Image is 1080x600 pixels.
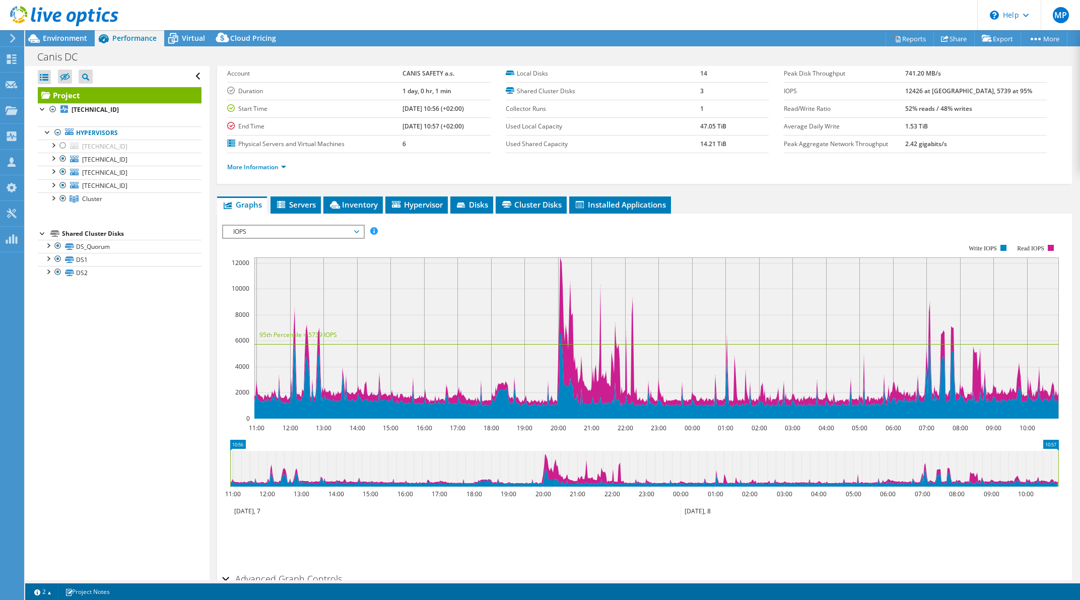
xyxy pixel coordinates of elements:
[38,140,201,153] a: [TECHNICAL_ID]
[639,490,654,498] text: 23:00
[673,490,689,498] text: 00:00
[974,31,1021,46] a: Export
[886,31,934,46] a: Reports
[574,199,666,210] span: Installed Applications
[82,142,127,151] span: [TECHNICAL_ID]
[294,490,309,498] text: 13:00
[708,490,723,498] text: 01:00
[328,199,378,210] span: Inventory
[417,424,432,432] text: 16:00
[235,336,249,345] text: 6000
[235,310,249,319] text: 8000
[82,181,127,190] span: [TECHNICAL_ID]
[232,284,249,293] text: 10000
[232,258,249,267] text: 12000
[506,86,700,96] label: Shared Cluster Disks
[27,585,58,598] a: 2
[700,87,704,95] b: 3
[182,33,205,43] span: Virtual
[38,166,201,179] a: [TECHNICAL_ID]
[227,121,402,131] label: End Time
[570,490,585,498] text: 21:00
[222,199,262,210] span: Graphs
[784,69,906,79] label: Peak Disk Throughput
[38,126,201,140] a: Hypervisors
[949,490,965,498] text: 08:00
[551,424,566,432] text: 20:00
[62,228,201,240] div: Shared Cluster Disks
[1021,31,1067,46] a: More
[905,140,947,148] b: 2.42 gigabits/s
[784,139,906,149] label: Peak Aggregate Network Throughput
[953,424,968,432] text: 08:00
[230,33,276,43] span: Cloud Pricing
[700,122,726,130] b: 47.05 TiB
[915,490,930,498] text: 07:00
[225,490,241,498] text: 11:00
[38,240,201,253] a: DS_Quorum
[283,424,298,432] text: 12:00
[450,424,465,432] text: 17:00
[38,253,201,266] a: DS1
[990,11,999,20] svg: \n
[535,490,551,498] text: 20:00
[718,424,733,432] text: 01:00
[984,490,999,498] text: 09:00
[38,179,201,192] a: [TECHNICAL_ID]
[1018,490,1034,498] text: 10:00
[402,87,451,95] b: 1 day, 0 hr, 1 min
[227,104,402,114] label: Start Time
[742,490,758,498] text: 02:00
[38,153,201,166] a: [TECHNICAL_ID]
[402,140,406,148] b: 6
[685,424,700,432] text: 00:00
[227,139,402,149] label: Physical Servers and Virtual Machines
[506,139,700,149] label: Used Shared Capacity
[700,104,704,113] b: 1
[246,414,250,423] text: 0
[402,104,464,113] b: [DATE] 10:56 (+02:00)
[402,122,464,130] b: [DATE] 10:57 (+02:00)
[784,86,906,96] label: IOPS
[969,245,997,252] text: Write IOPS
[506,104,700,114] label: Collector Runs
[38,192,201,206] a: Cluster
[82,168,127,177] span: [TECHNICAL_ID]
[432,490,447,498] text: 17:00
[43,33,87,43] span: Environment
[259,490,275,498] text: 12:00
[350,424,365,432] text: 14:00
[222,569,342,589] h2: Advanced Graph Controls
[700,140,726,148] b: 14.21 TiB
[397,490,413,498] text: 16:00
[112,33,157,43] span: Performance
[811,490,827,498] text: 04:00
[905,122,928,130] b: 1.53 TiB
[852,424,867,432] text: 05:00
[933,31,975,46] a: Share
[316,424,331,432] text: 13:00
[1053,7,1069,23] span: MP
[501,490,516,498] text: 19:00
[228,226,358,238] span: IOPS
[501,199,562,210] span: Cluster Disks
[846,490,861,498] text: 05:00
[604,490,620,498] text: 22:00
[82,155,127,164] span: [TECHNICAL_ID]
[259,330,337,339] text: 95th Percentile = 5739 IOPS
[38,266,201,279] a: DS2
[455,199,488,210] span: Disks
[249,424,264,432] text: 11:00
[276,199,316,210] span: Servers
[784,104,906,114] label: Read/Write Ratio
[618,424,633,432] text: 22:00
[880,490,896,498] text: 06:00
[905,104,972,113] b: 52% reads / 48% writes
[383,424,398,432] text: 15:00
[82,194,102,203] span: Cluster
[227,163,286,171] a: More Information
[700,69,707,78] b: 14
[484,424,499,432] text: 18:00
[1020,424,1035,432] text: 10:00
[363,490,378,498] text: 15:00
